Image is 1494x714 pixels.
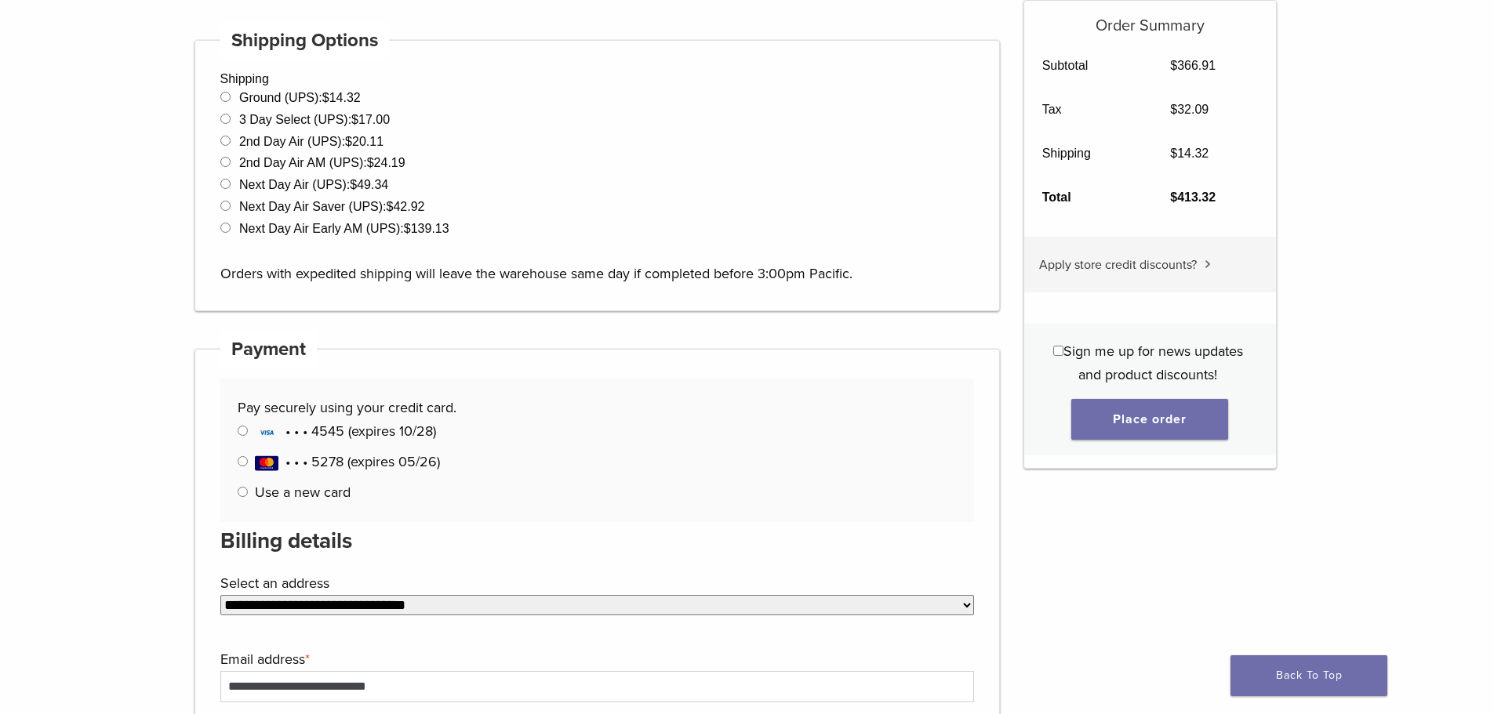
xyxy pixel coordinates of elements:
bdi: 14.32 [1170,147,1209,160]
img: caret.svg [1205,260,1211,268]
bdi: 32.09 [1170,103,1209,116]
bdi: 413.32 [1170,190,1216,204]
p: Orders with expedited shipping will leave the warehouse same day if completed before 3:00pm Pacific. [220,238,975,285]
span: $ [1170,59,1177,72]
label: 3 Day Select (UPS): [239,113,390,126]
span: $ [351,113,358,126]
label: Select an address [220,571,971,595]
p: Pay securely using your credit card. [238,396,956,419]
label: 2nd Day Air (UPS): [239,135,383,148]
input: Sign me up for news updates and product discounts! [1053,346,1063,356]
h4: Payment [220,331,318,368]
div: Shipping [194,40,1001,311]
bdi: 139.13 [404,222,449,235]
label: Next Day Air (UPS): [239,178,388,191]
bdi: 49.34 [350,178,388,191]
img: MasterCard [255,455,278,471]
span: $ [350,178,357,191]
span: $ [367,156,374,169]
label: Use a new card [255,484,351,501]
span: Sign me up for news updates and product discounts! [1063,343,1243,383]
span: • • • 5278 (expires 05/26) [255,453,440,470]
label: 2nd Day Air AM (UPS): [239,156,405,169]
span: $ [1170,103,1177,116]
span: $ [322,91,329,104]
th: Subtotal [1024,44,1153,88]
label: Next Day Air Early AM (UPS): [239,222,449,235]
span: $ [387,200,394,213]
label: Next Day Air Saver (UPS): [239,200,425,213]
bdi: 20.11 [345,135,383,148]
button: Place order [1071,399,1228,440]
span: $ [1170,190,1177,204]
bdi: 14.32 [322,91,361,104]
th: Tax [1024,88,1153,132]
h4: Shipping Options [220,22,390,60]
bdi: 42.92 [387,200,425,213]
h3: Billing details [220,522,975,560]
span: • • • 4545 (expires 10/28) [255,422,436,440]
img: Visa [255,425,278,440]
span: $ [345,135,352,148]
a: Back To Top [1230,655,1387,696]
label: Email address [220,647,971,671]
span: Apply store credit discounts? [1039,257,1197,273]
label: Ground (UPS): [239,91,361,104]
th: Shipping [1024,132,1153,176]
span: $ [404,222,411,235]
bdi: 24.19 [367,156,405,169]
bdi: 17.00 [351,113,390,126]
th: Total [1024,176,1153,219]
h5: Order Summary [1024,1,1276,35]
span: $ [1170,147,1177,160]
bdi: 366.91 [1170,59,1216,72]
